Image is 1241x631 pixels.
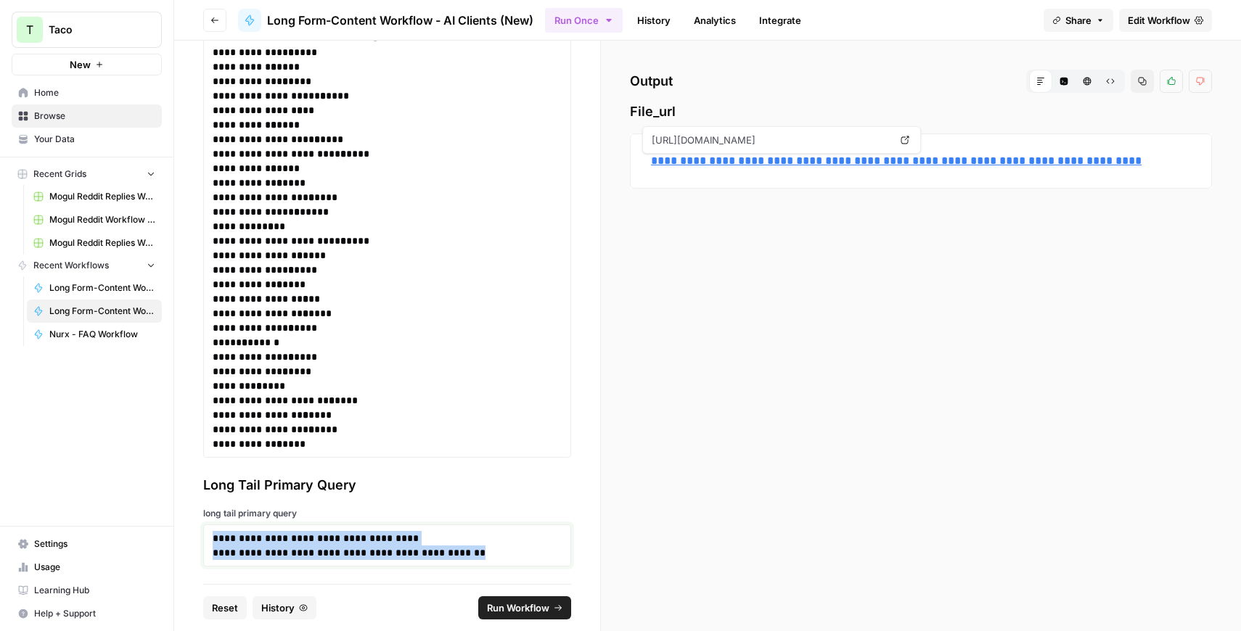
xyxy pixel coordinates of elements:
[12,532,162,556] a: Settings
[12,602,162,625] button: Help + Support
[628,9,679,32] a: History
[12,579,162,602] a: Learning Hub
[27,300,162,323] a: Long Form-Content Workflow - AI Clients (New)
[49,236,155,249] span: Mogul Reddit Replies Workflow Grid (1)
[203,507,571,520] label: long tail primary query
[212,601,238,615] span: Reset
[261,601,295,615] span: History
[545,8,623,33] button: Run Once
[12,81,162,104] a: Home
[203,475,571,495] div: Long Tail Primary Query
[253,596,316,619] button: History
[649,127,893,153] span: [URL][DOMAIN_NAME]
[1065,13,1091,28] span: Share
[34,86,155,99] span: Home
[34,537,155,550] span: Settings
[33,259,109,272] span: Recent Workflows
[33,168,86,181] span: Recent Grids
[487,601,549,615] span: Run Workflow
[478,596,571,619] button: Run Workflow
[49,190,155,203] span: Mogul Reddit Replies Workflow Grid
[12,556,162,579] a: Usage
[1119,9,1212,32] a: Edit Workflow
[49,305,155,318] span: Long Form-Content Workflow - AI Clients (New)
[26,21,33,38] span: T
[49,22,136,37] span: Taco
[34,133,155,146] span: Your Data
[34,607,155,620] span: Help + Support
[12,128,162,151] a: Your Data
[12,104,162,128] a: Browse
[27,323,162,346] a: Nurx - FAQ Workflow
[1128,13,1190,28] span: Edit Workflow
[12,54,162,75] button: New
[12,12,162,48] button: Workspace: Taco
[27,185,162,208] a: Mogul Reddit Replies Workflow Grid
[27,231,162,255] a: Mogul Reddit Replies Workflow Grid (1)
[27,208,162,231] a: Mogul Reddit Workflow Grid (1)
[630,70,1212,93] h2: Output
[203,596,247,619] button: Reset
[49,213,155,226] span: Mogul Reddit Workflow Grid (1)
[49,328,155,341] span: Nurx - FAQ Workflow
[12,163,162,185] button: Recent Grids
[34,561,155,574] span: Usage
[750,9,810,32] a: Integrate
[1044,9,1113,32] button: Share
[12,255,162,276] button: Recent Workflows
[70,57,91,72] span: New
[267,12,533,29] span: Long Form-Content Workflow - AI Clients (New)
[34,584,155,597] span: Learning Hub
[238,9,533,32] a: Long Form-Content Workflow - AI Clients (New)
[34,110,155,123] span: Browse
[685,9,745,32] a: Analytics
[49,281,155,294] span: Long Form-Content Workflow - B2B Clients
[27,276,162,300] a: Long Form-Content Workflow - B2B Clients
[630,102,1212,122] span: File_url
